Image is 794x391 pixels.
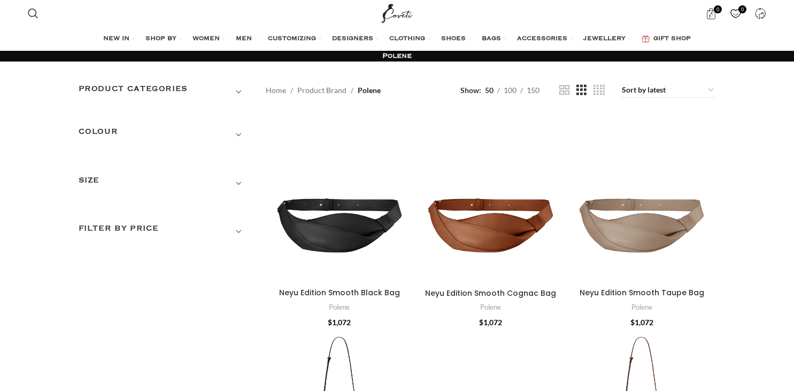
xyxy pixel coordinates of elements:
[145,28,182,50] a: SHOP BY
[653,35,691,43] span: GIFT SHOP
[583,35,626,43] span: JEWELLERY
[328,318,351,327] bdi: 1,072
[79,83,250,101] h3: Product categories
[279,287,400,298] a: Neyu Edition Smooth Black Bag
[725,3,747,24] div: My Wishlist
[479,318,483,327] span: $
[568,114,716,283] a: Neyu Edition Smooth Taupe Bag
[103,28,135,50] a: NEW IN
[329,302,350,312] a: Polene
[482,35,501,43] span: BAGS
[630,318,635,327] span: $
[192,28,225,50] a: WOMEN
[22,3,44,24] a: Search
[642,35,650,42] img: GiftBag
[266,114,414,283] a: Neyu Edition Smooth Black Bag
[580,287,704,298] a: Neyu Edition Smooth Taupe Bag
[630,318,653,327] bdi: 1,072
[700,3,722,24] a: 0
[642,28,691,50] a: GIFT SHOP
[517,28,573,50] a: ACCESSORIES
[236,35,252,43] span: MEN
[738,5,746,13] span: 0
[441,35,466,43] span: SHOES
[389,35,425,43] span: CLOTHING
[417,114,565,283] a: Neyu Edition Smooth Cognac Bag
[332,35,373,43] span: DESIGNERS
[79,223,250,241] h3: Filter by price
[479,318,502,327] bdi: 1,072
[517,35,567,43] span: ACCESSORIES
[103,35,129,43] span: NEW IN
[714,5,722,13] span: 0
[425,288,556,298] a: Neyu Edition Smooth Cognac Bag
[332,28,379,50] a: DESIGNERS
[79,174,250,193] h3: SIZE
[482,28,506,50] a: BAGS
[145,35,176,43] span: SHOP BY
[268,28,321,50] a: CUSTOMIZING
[441,28,471,50] a: SHOES
[583,28,631,50] a: JEWELLERY
[725,3,747,24] a: 0
[631,302,652,312] a: Polene
[79,126,250,144] h3: COLOUR
[480,302,501,312] a: Polene
[328,318,332,327] span: $
[379,8,415,17] a: Site logo
[268,35,316,43] span: CUSTOMIZING
[236,28,257,50] a: MEN
[192,35,220,43] span: WOMEN
[22,28,772,50] div: Main navigation
[389,28,430,50] a: CLOTHING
